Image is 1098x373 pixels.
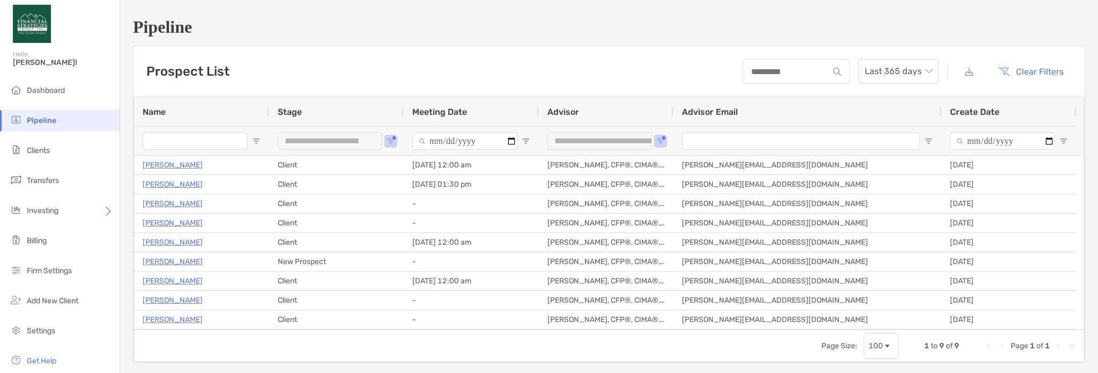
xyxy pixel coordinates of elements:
[673,233,941,252] div: [PERSON_NAME][EMAIL_ADDRESS][DOMAIN_NAME]
[941,214,1077,232] div: [DATE]
[10,264,23,276] img: firm-settings icon
[673,291,941,310] div: [PERSON_NAME][EMAIL_ADDRESS][DOMAIN_NAME]
[143,216,203,230] p: [PERSON_NAME]
[412,107,467,117] span: Meeting Date
[522,137,530,145] button: Open Filter Menu
[539,175,673,194] div: [PERSON_NAME], CFP®, CIMA®, ChFC®, CAP®, MSFS
[864,333,899,359] div: Page Size
[954,341,959,350] span: 9
[950,107,999,117] span: Create Date
[682,133,920,150] input: Advisor Email Filter Input
[412,133,517,150] input: Meeting Date Filter Input
[941,291,1077,310] div: [DATE]
[950,133,1055,150] input: Create Date Filter Input
[539,233,673,252] div: [PERSON_NAME], CFP®, CIMA®, ChFC®, CAP®, MSFS
[278,107,302,117] span: Stage
[404,310,539,329] div: -
[143,133,248,150] input: Name Filter Input
[143,107,166,117] span: Name
[539,214,673,232] div: [PERSON_NAME], CFP®, CIMA®, ChFC®, CAP®, MSFS
[1030,341,1035,350] span: 1
[10,294,23,306] img: add_new_client icon
[539,252,673,271] div: [PERSON_NAME], CFP®, CIMA®, ChFC®, CAP®, MSFS
[985,342,993,350] div: First Page
[404,214,539,232] div: -
[143,158,203,172] a: [PERSON_NAME]
[143,313,203,326] a: [PERSON_NAME]
[252,137,261,145] button: Open Filter Menu
[10,354,23,367] img: get-help icon
[10,233,23,246] img: billing icon
[656,137,665,145] button: Open Filter Menu
[404,252,539,271] div: -
[931,341,938,350] span: to
[404,233,539,252] div: [DATE] 12:00 am
[27,146,50,155] span: Clients
[1059,137,1068,145] button: Open Filter Menu
[539,291,673,310] div: [PERSON_NAME], CFP®, CIMA®, ChFC®, CAP®, MSFS
[27,236,47,245] span: Billing
[539,310,673,329] div: [PERSON_NAME], CFP®, CIMA®, ChFC®, CAP®, MSFS
[673,272,941,290] div: [PERSON_NAME][EMAIL_ADDRESS][DOMAIN_NAME]
[539,194,673,213] div: [PERSON_NAME], CFP®, CIMA®, ChFC®, CAP®, MSFS
[13,4,51,43] img: Zoe Logo
[1054,342,1063,350] div: Next Page
[673,175,941,194] div: [PERSON_NAME][EMAIL_ADDRESS][DOMAIN_NAME]
[269,291,404,310] div: Client
[269,194,404,213] div: Client
[27,356,56,365] span: Get Help
[673,310,941,329] div: [PERSON_NAME][EMAIL_ADDRESS][DOMAIN_NAME]
[941,175,1077,194] div: [DATE]
[143,178,203,191] p: [PERSON_NAME]
[269,156,404,174] div: Client
[10,113,23,126] img: pipeline icon
[146,64,229,79] h3: Prospect List
[27,176,59,185] span: Transfers
[1067,342,1075,350] div: Last Page
[13,58,113,67] span: [PERSON_NAME]!
[404,291,539,310] div: -
[673,214,941,232] div: [PERSON_NAME][EMAIL_ADDRESS][DOMAIN_NAME]
[539,272,673,290] div: [PERSON_NAME], CFP®, CIMA®, ChFC®, CAP®, MSFS
[10,143,23,156] img: clients icon
[673,252,941,271] div: [PERSON_NAME][EMAIL_ADDRESS][DOMAIN_NAME]
[143,294,203,307] a: [PERSON_NAME]
[941,194,1077,213] div: [DATE]
[404,175,539,194] div: [DATE] 01:30 pm
[269,310,404,329] div: Client
[939,341,944,350] span: 9
[269,233,404,252] div: Client
[673,156,941,174] div: [PERSON_NAME][EMAIL_ADDRESS][DOMAIN_NAME]
[143,197,203,210] a: [PERSON_NAME]
[404,272,539,290] div: [DATE] 12:00 am
[682,107,738,117] span: Advisor Email
[821,341,857,350] div: Page Size:
[27,206,58,215] span: Investing
[143,255,203,268] a: [PERSON_NAME]
[10,83,23,96] img: dashboard icon
[143,236,203,249] a: [PERSON_NAME]
[1045,341,1050,350] span: 1
[673,194,941,213] div: [PERSON_NAME][EMAIL_ADDRESS][DOMAIN_NAME]
[143,274,203,288] a: [PERSON_NAME]
[10,324,23,337] img: settings icon
[941,233,1077,252] div: [DATE]
[1011,341,1028,350] span: Page
[865,60,932,83] span: Last 365 days
[539,156,673,174] div: [PERSON_NAME], CFP®, CIMA®, ChFC®, CAP®, MSFS
[269,214,404,232] div: Client
[924,341,929,350] span: 1
[133,17,1085,37] h1: Pipeline
[869,341,883,350] div: 100
[404,194,539,213] div: -
[547,107,579,117] span: Advisor
[27,326,55,335] span: Settings
[404,156,539,174] div: [DATE] 12:00 am
[941,156,1077,174] div: [DATE]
